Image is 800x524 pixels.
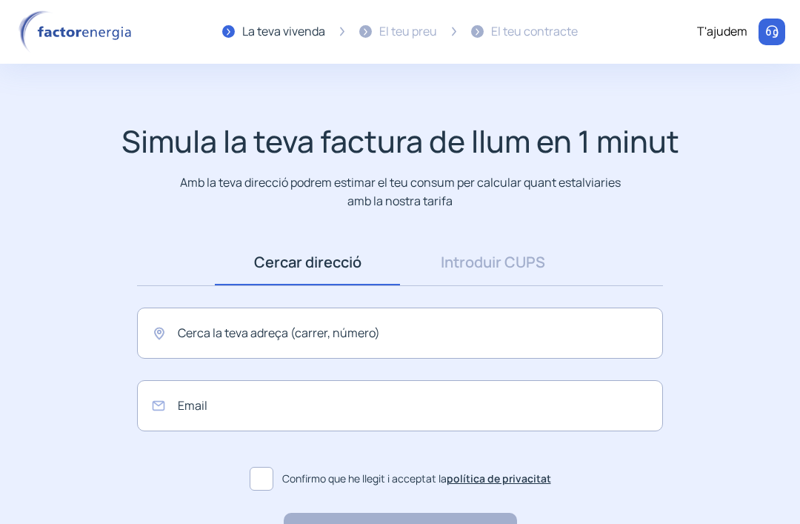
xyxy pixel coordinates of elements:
[242,22,325,42] div: La teva vivenda
[121,123,679,159] h1: Simula la teva factura de llum en 1 minut
[379,22,437,42] div: El teu preu
[697,22,747,42] div: T'ajudem
[15,10,141,53] img: logo factor
[491,22,578,42] div: El teu contracte
[447,471,551,485] a: política de privacitat
[215,239,400,285] a: Cercar direcció
[400,239,585,285] a: Introduir CUPS
[282,471,551,487] span: Confirmo que he llegit i acceptat la
[764,24,779,39] img: llamar
[177,173,624,210] p: Amb la teva direcció podrem estimar el teu consum per calcular quant estalviaries amb la nostra t...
